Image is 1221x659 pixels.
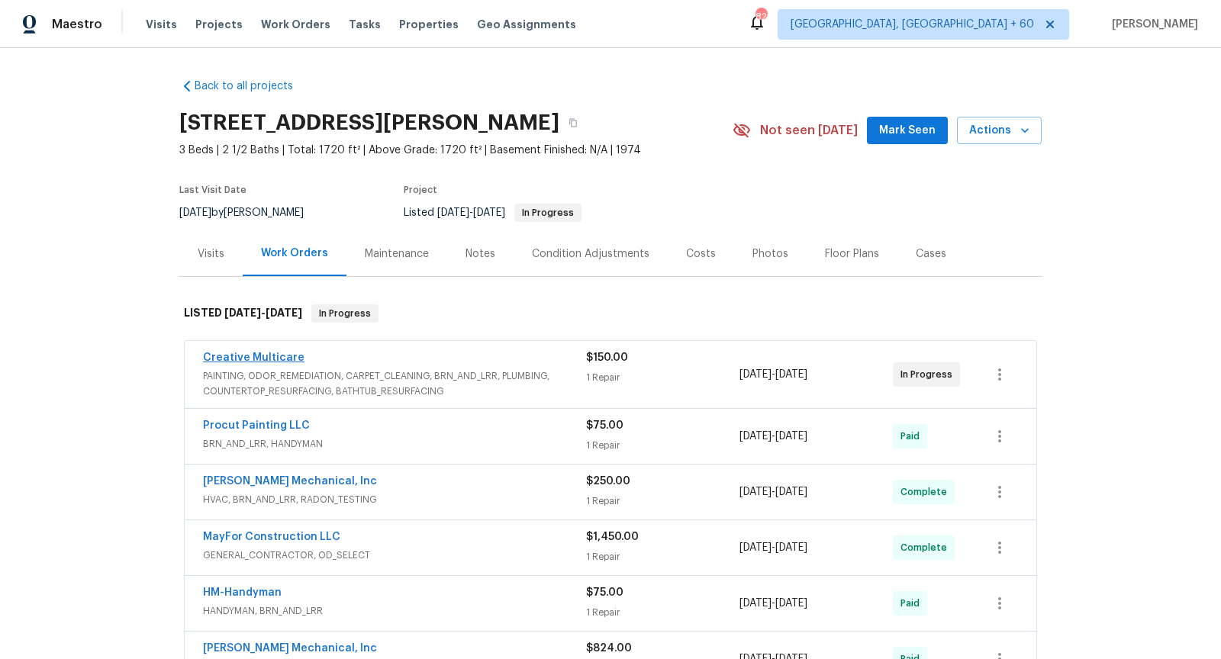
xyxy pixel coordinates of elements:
[586,587,623,598] span: $75.00
[179,289,1042,338] div: LISTED [DATE]-[DATE]In Progress
[559,109,587,137] button: Copy Address
[686,246,716,262] div: Costs
[203,436,586,452] span: BRN_AND_LRR, HANDYMAN
[203,368,586,399] span: PAINTING, ODOR_REMEDIATION, CARPET_CLEANING, BRN_AND_LRR, PLUMBING, COUNTERTOP_RESURFACING, BATHT...
[365,246,429,262] div: Maintenance
[179,115,559,130] h2: [STREET_ADDRESS][PERSON_NAME]
[399,17,459,32] span: Properties
[195,17,243,32] span: Projects
[586,493,739,509] div: 1 Repair
[775,369,807,380] span: [DATE]
[825,246,879,262] div: Floor Plans
[739,487,772,497] span: [DATE]
[775,598,807,609] span: [DATE]
[179,143,733,158] span: 3 Beds | 2 1/2 Baths | Total: 1720 ft² | Above Grade: 1720 ft² | Basement Finished: N/A | 1974
[261,17,330,32] span: Work Orders
[532,246,649,262] div: Condition Adjustments
[957,117,1042,145] button: Actions
[775,542,807,553] span: [DATE]
[1106,17,1198,32] span: [PERSON_NAME]
[739,598,772,609] span: [DATE]
[739,369,772,380] span: [DATE]
[739,431,772,442] span: [DATE]
[203,420,310,431] a: Procut Painting LLC
[791,17,1034,32] span: [GEOGRAPHIC_DATA], [GEOGRAPHIC_DATA] + 60
[586,438,739,453] div: 1 Repair
[437,207,469,218] span: [DATE]
[760,123,858,138] span: Not seen [DATE]
[900,540,953,555] span: Complete
[775,487,807,497] span: [DATE]
[739,540,807,555] span: -
[437,207,505,218] span: -
[266,307,302,318] span: [DATE]
[203,643,377,654] a: [PERSON_NAME] Mechanical, Inc
[586,532,639,542] span: $1,450.00
[739,429,807,444] span: -
[586,643,632,654] span: $824.00
[739,596,807,611] span: -
[516,208,580,217] span: In Progress
[586,370,739,385] div: 1 Repair
[349,19,381,30] span: Tasks
[739,542,772,553] span: [DATE]
[203,587,282,598] a: HM-Handyman
[586,549,739,564] div: 1 Repair
[224,307,261,318] span: [DATE]
[203,492,586,507] span: HVAC, BRN_AND_LRR, RADON_TESTING
[586,352,628,363] span: $150.00
[900,367,958,382] span: In Progress
[466,246,495,262] div: Notes
[179,207,211,218] span: [DATE]
[203,352,304,363] a: Creative Multicare
[586,476,630,487] span: $250.00
[586,420,623,431] span: $75.00
[203,603,586,619] span: HANDYMAN, BRN_AND_LRR
[313,306,377,321] span: In Progress
[900,596,926,611] span: Paid
[179,185,246,194] span: Last Visit Date
[146,17,177,32] span: Visits
[179,204,322,222] div: by [PERSON_NAME]
[203,532,340,542] a: MayFor Construction LLC
[473,207,505,218] span: [DATE]
[739,484,807,500] span: -
[755,9,766,24] div: 822
[203,476,377,487] a: [PERSON_NAME] Mechanical, Inc
[404,185,437,194] span: Project
[916,246,946,262] div: Cases
[184,304,302,323] h6: LISTED
[586,605,739,620] div: 1 Repair
[224,307,302,318] span: -
[52,17,102,32] span: Maestro
[203,548,586,563] span: GENERAL_CONTRACTOR, OD_SELECT
[198,246,224,262] div: Visits
[879,121,936,140] span: Mark Seen
[752,246,788,262] div: Photos
[900,429,926,444] span: Paid
[775,431,807,442] span: [DATE]
[900,484,953,500] span: Complete
[969,121,1029,140] span: Actions
[261,246,328,261] div: Work Orders
[179,79,326,94] a: Back to all projects
[404,207,582,218] span: Listed
[739,367,807,382] span: -
[867,117,948,145] button: Mark Seen
[477,17,576,32] span: Geo Assignments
